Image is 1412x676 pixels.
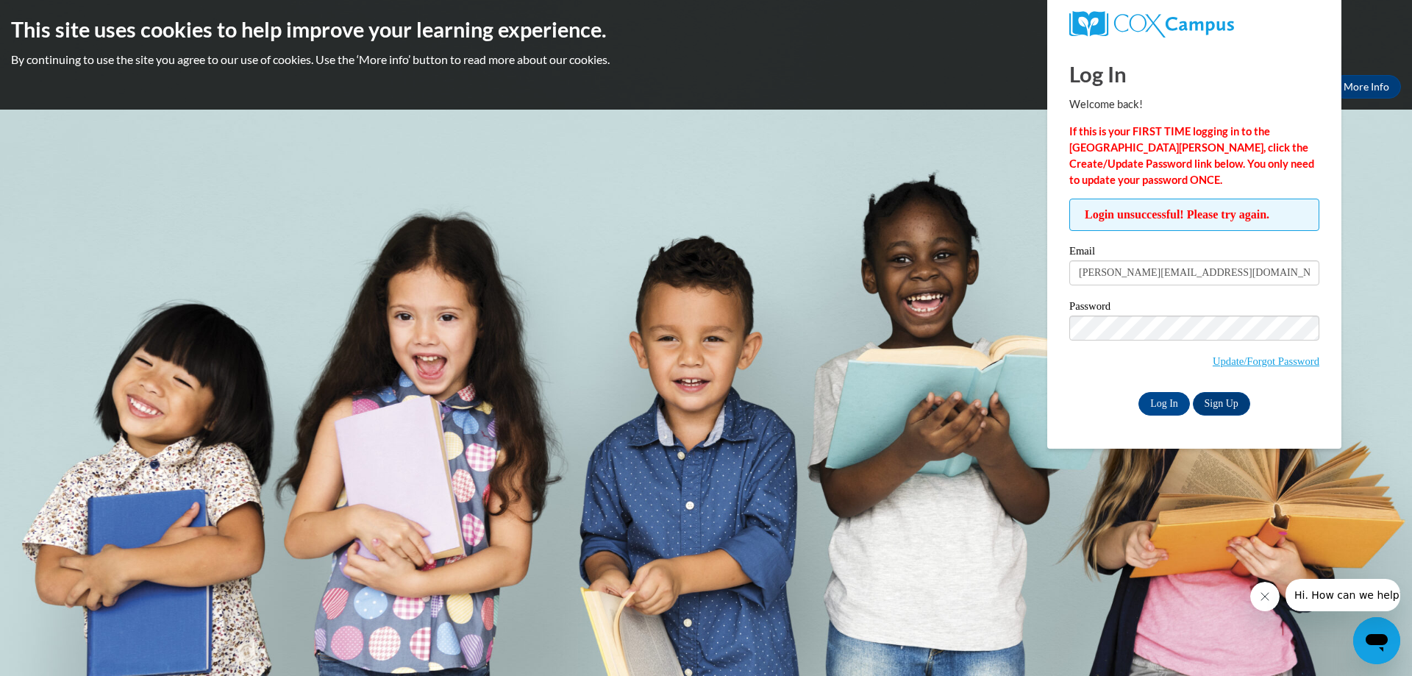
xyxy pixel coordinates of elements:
[1286,579,1400,611] iframe: Message from company
[1353,617,1400,664] iframe: Button to launch messaging window
[1069,96,1319,113] p: Welcome back!
[1069,301,1319,316] label: Password
[1069,59,1319,89] h1: Log In
[1069,199,1319,231] span: Login unsuccessful! Please try again.
[1213,355,1319,367] a: Update/Forgot Password
[1332,75,1401,99] a: More Info
[11,51,1401,68] p: By continuing to use the site you agree to our use of cookies. Use the ‘More info’ button to read...
[1069,125,1314,186] strong: If this is your FIRST TIME logging in to the [GEOGRAPHIC_DATA][PERSON_NAME], click the Create/Upd...
[1069,11,1234,38] img: COX Campus
[1069,11,1319,38] a: COX Campus
[1138,392,1190,416] input: Log In
[11,15,1401,44] h2: This site uses cookies to help improve your learning experience.
[1250,582,1280,611] iframe: Close message
[9,10,119,22] span: Hi. How can we help?
[1069,246,1319,260] label: Email
[1193,392,1250,416] a: Sign Up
